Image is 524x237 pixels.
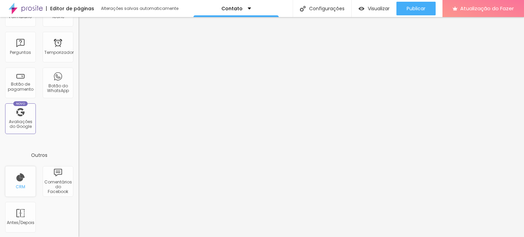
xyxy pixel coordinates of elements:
[16,184,25,190] font: CRM
[31,152,47,159] font: Outros
[309,5,345,12] font: Configurações
[16,102,25,106] font: Novo
[300,6,306,12] img: Ícone
[9,119,32,129] font: Avaliações do Google
[460,5,514,12] font: Atualização do Fazer
[50,5,94,12] font: Editor de páginas
[101,5,178,11] font: Alterações salvas automaticamente
[78,17,524,237] iframe: Editor
[396,2,436,15] button: Publicar
[221,5,243,12] font: Contato
[407,5,425,12] font: Publicar
[368,5,390,12] font: Visualizar
[44,179,72,195] font: Comentários do Facebook
[47,83,69,93] font: Botão do WhatsApp
[359,6,364,12] img: view-1.svg
[10,49,31,55] font: Perguntas
[352,2,396,15] button: Visualizar
[44,49,74,55] font: Temporizador
[7,220,34,225] font: Antes/Depois
[8,81,33,92] font: Botão de pagamento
